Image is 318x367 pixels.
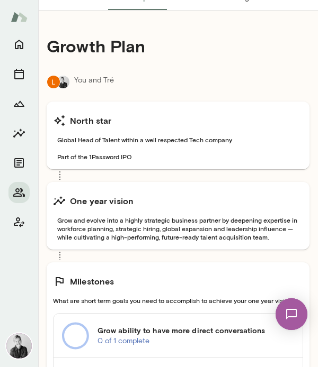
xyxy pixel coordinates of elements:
[8,182,30,203] button: Members
[8,212,30,233] button: Client app
[8,63,30,85] button: Sessions
[98,325,294,336] h6: Grow ability to have more direct conversations
[53,216,303,241] span: Grow and evolve into a highly strategic business partner by deepening expertise in workforce plan...
[53,135,303,161] span: Global Head of Talent within a well respected Tech company Part of the 1Password IPO
[8,123,30,144] button: Insights
[70,195,134,207] h6: One year vision
[47,102,310,169] button: North starGlobal Head of Talent within a well respected Tech company Part of the 1Password IPO
[57,76,69,88] img: Tré Wright
[70,275,114,288] h6: Milestones
[47,182,310,250] button: One year visionGrow and evolve into a highly strategic business partner by deepening expertise in...
[47,76,60,88] img: Lyndsey French
[53,296,303,305] span: What are short term goals you need to accomplish to achieve your one year vision?
[98,336,294,346] p: 0 of 1 complete
[8,152,30,173] button: Documents
[8,34,30,55] button: Home
[8,93,30,114] button: Growth Plan
[6,333,32,359] img: Tré Wright
[70,114,112,127] h6: North star
[74,75,114,89] p: You and Tré
[11,7,28,27] img: Mento
[47,36,310,56] h4: Growth Plan
[54,314,303,358] a: Grow ability to have more direct conversations0 of 1 complete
